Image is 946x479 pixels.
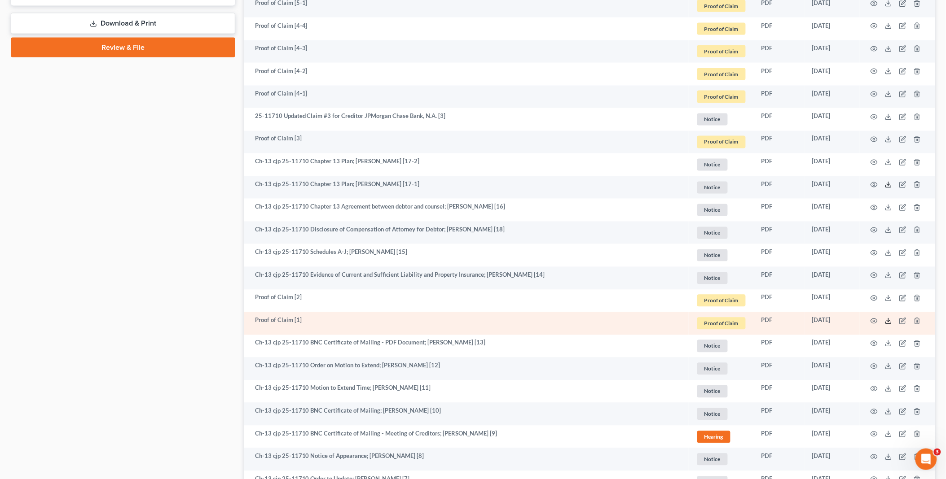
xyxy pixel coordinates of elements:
td: Ch-13 cjp 25-11710 BNC Certificate of Mailing - Meeting of Creditors; [PERSON_NAME] [9] [244,426,689,449]
td: [DATE] [805,244,860,267]
td: PDF [754,63,805,86]
span: Notice [697,182,728,194]
td: [DATE] [805,199,860,222]
td: [DATE] [805,86,860,109]
td: Ch-13 cjp 25-11710 Disclosure of Compensation of Attorney for Debtor; [PERSON_NAME] [18] [244,222,689,244]
td: Ch-13 cjp 25-11710 Chapter 13 Plan; [PERSON_NAME] [17-2] [244,153,689,176]
iframe: Intercom live chat [915,449,937,470]
td: Proof of Claim [4-1] [244,86,689,109]
a: Notice [696,203,747,218]
span: Notice [697,453,728,466]
td: [DATE] [805,267,860,290]
span: Proof of Claim [697,295,746,307]
a: Notice [696,361,747,376]
a: Notice [696,339,747,353]
span: Notice [697,204,728,216]
a: Proof of Claim [696,293,747,308]
span: Notice [697,363,728,375]
td: 25-11710 Updated Claim #3 for Creditor JPMorgan Chase Bank, N.A. [3] [244,108,689,131]
td: PDF [754,426,805,449]
a: Hearing [696,430,747,444]
a: Notice [696,407,747,422]
td: PDF [754,312,805,335]
span: Hearing [697,431,730,443]
td: [DATE] [805,380,860,403]
td: PDF [754,108,805,131]
td: [DATE] [805,108,860,131]
td: PDF [754,244,805,267]
a: Proof of Claim [696,44,747,59]
span: Notice [697,159,728,171]
td: PDF [754,448,805,471]
span: Proof of Claim [697,91,746,103]
td: Ch-13 cjp 25-11710 Evidence of Current and Sufficient Liability and Property Insurance; [PERSON_N... [244,267,689,290]
td: [DATE] [805,335,860,358]
a: Proof of Claim [696,67,747,82]
span: Notice [697,272,728,284]
span: Proof of Claim [697,318,746,330]
span: Proof of Claim [697,136,746,148]
td: [DATE] [805,448,860,471]
td: [DATE] [805,312,860,335]
td: [DATE] [805,17,860,40]
span: Notice [697,113,728,126]
span: Notice [697,385,728,397]
a: Notice [696,226,747,240]
td: [DATE] [805,426,860,449]
td: Proof of Claim [4-2] [244,63,689,86]
td: PDF [754,86,805,109]
td: Ch-13 cjp 25-11710 Chapter 13 Agreement between debtor and counsel; [PERSON_NAME] [16] [244,199,689,222]
td: Proof of Claim [2] [244,290,689,313]
a: Proof of Claim [696,135,747,149]
td: Proof of Claim [3] [244,131,689,154]
td: PDF [754,17,805,40]
a: Notice [696,180,747,195]
td: PDF [754,335,805,358]
a: Notice [696,112,747,127]
a: Notice [696,452,747,467]
td: [DATE] [805,290,860,313]
a: Notice [696,157,747,172]
a: Review & File [11,38,235,57]
a: Notice [696,271,747,286]
td: Ch-13 cjp 25-11710 BNC Certificate of Mailing - PDF Document; [PERSON_NAME] [13] [244,335,689,358]
td: Ch-13 cjp 25-11710 BNC Certificate of Mailing; [PERSON_NAME] [10] [244,403,689,426]
td: PDF [754,267,805,290]
span: Notice [697,408,728,420]
span: Notice [697,249,728,261]
td: Ch-13 cjp 25-11710 Motion to Extend Time; [PERSON_NAME] [11] [244,380,689,403]
td: [DATE] [805,176,860,199]
td: Proof of Claim [4-3] [244,40,689,63]
span: Proof of Claim [697,68,746,80]
td: Proof of Claim [1] [244,312,689,335]
a: Notice [696,248,747,263]
span: Proof of Claim [697,45,746,57]
span: Notice [697,340,728,352]
td: PDF [754,176,805,199]
td: [DATE] [805,357,860,380]
a: Proof of Claim [696,316,747,331]
td: [DATE] [805,40,860,63]
td: [DATE] [805,153,860,176]
td: PDF [754,380,805,403]
td: [DATE] [805,222,860,244]
td: PDF [754,199,805,222]
span: 3 [934,449,941,456]
td: [DATE] [805,403,860,426]
td: Ch-13 cjp 25-11710 Order on Motion to Extend; [PERSON_NAME] [12] [244,357,689,380]
td: Ch-13 cjp 25-11710 Chapter 13 Plan; [PERSON_NAME] [17-1] [244,176,689,199]
td: PDF [754,131,805,154]
td: PDF [754,357,805,380]
td: Ch-13 cjp 25-11710 Notice of Appearance; [PERSON_NAME] [8] [244,448,689,471]
td: Proof of Claim [4-4] [244,17,689,40]
a: Notice [696,384,747,399]
td: PDF [754,153,805,176]
a: Proof of Claim [696,89,747,104]
a: Proof of Claim [696,22,747,36]
td: PDF [754,290,805,313]
span: Proof of Claim [697,23,746,35]
span: Notice [697,227,728,239]
td: PDF [754,222,805,244]
td: [DATE] [805,131,860,154]
td: PDF [754,403,805,426]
